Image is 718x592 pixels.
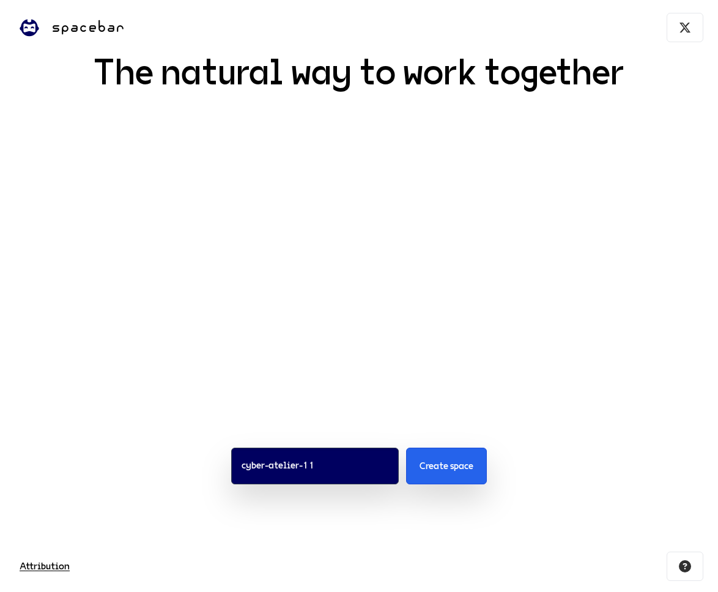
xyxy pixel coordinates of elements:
[51,14,125,41] span: spacebar
[420,459,473,473] span: Create space
[20,559,70,574] a: Attribution
[231,448,399,484] input: Name of your space
[406,448,487,484] button: Create space
[15,13,44,42] img: spacebar-logo.svg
